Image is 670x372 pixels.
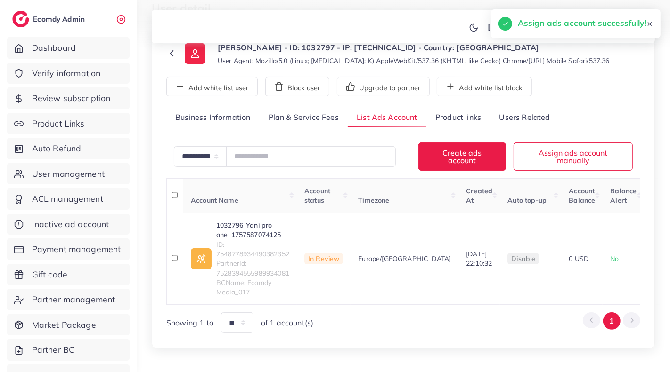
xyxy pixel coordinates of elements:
[518,17,646,29] h5: Assign ads account successfully!
[337,77,430,96] button: Upgrade to partner
[166,317,213,328] span: Showing 1 to
[32,118,85,130] span: Product Links
[32,243,121,255] span: Payment management
[32,218,109,230] span: Inactive ad account
[32,319,96,331] span: Market Package
[7,314,130,336] a: Market Package
[32,193,103,205] span: ACL management
[514,142,633,170] button: Assign ads account manually
[610,254,619,263] span: No
[166,77,258,96] button: Add white list user
[488,21,619,32] p: [PERSON_NAME] [PERSON_NAME]
[511,254,535,263] span: disable
[12,11,87,27] a: logoEcomdy Admin
[466,250,492,268] span: [DATE] 22:10:32
[569,254,588,263] span: 0 USD
[7,264,130,285] a: Gift code
[7,113,130,135] a: Product Links
[12,11,29,27] img: logo
[304,187,330,205] span: Account status
[216,240,289,259] span: ID: 7548778934490382352
[32,67,101,79] span: Verify information
[261,317,313,328] span: of 1 account(s)
[466,187,492,205] span: Created At
[358,196,389,205] span: Timezone
[185,43,205,64] img: ic-user-info.36bf1079.svg
[7,339,130,361] a: Partner BC
[610,187,637,205] span: Balance Alert
[7,289,130,310] a: Partner management
[426,108,490,128] a: Product links
[32,293,115,306] span: Partner management
[7,188,130,210] a: ACL management
[348,108,426,128] a: List Ads Account
[358,254,451,263] span: Europe/[GEOGRAPHIC_DATA]
[33,15,87,24] h2: Ecomdy Admin
[7,87,130,109] a: Review subscription
[32,168,105,180] span: User management
[7,214,130,235] a: Inactive ad account
[7,238,130,260] a: Payment management
[218,56,610,65] small: User Agent: Mozilla/5.0 (Linux; [MEDICAL_DATA]; K) AppleWebKit/537.36 (KHTML, like Gecko) Chrome/...
[7,163,130,185] a: User management
[7,63,130,84] a: Verify information
[490,108,559,128] a: Users Related
[216,221,289,240] a: 1032796_Yani pro one_1757587074125
[603,312,621,330] button: Go to page 1
[7,37,130,59] a: Dashboard
[304,253,343,264] span: In Review
[569,187,595,205] span: Account Balance
[191,196,238,205] span: Account Name
[418,142,506,170] button: Create ads account
[260,108,348,128] a: Plan & Service Fees
[32,269,67,281] span: Gift code
[166,108,260,128] a: Business Information
[191,248,212,269] img: ic-ad-info.7fc67b75.svg
[32,42,76,54] span: Dashboard
[32,344,75,356] span: Partner BC
[507,196,547,205] span: Auto top-up
[216,278,289,297] span: BCName: Ecomdy Media_017
[32,142,82,155] span: Auto Refund
[437,77,532,96] button: Add white list block
[7,138,130,159] a: Auto Refund
[265,77,329,96] button: Block user
[216,259,289,278] span: PartnerId: 7528394555989934081
[482,17,647,36] a: [PERSON_NAME] [PERSON_NAME]avatar
[583,312,640,330] ul: Pagination
[32,92,111,104] span: Review subscription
